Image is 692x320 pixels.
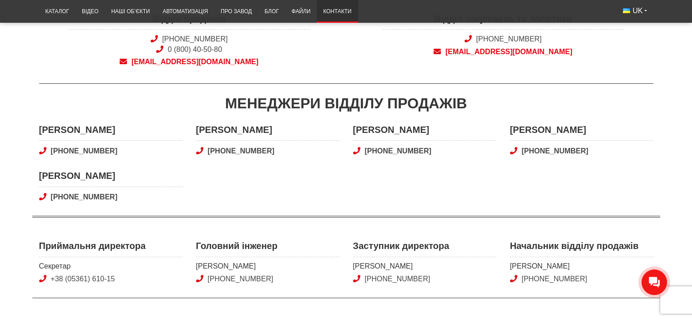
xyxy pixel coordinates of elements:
[39,123,182,141] span: [PERSON_NAME]
[39,3,76,20] a: Каталог
[168,46,222,53] a: 0 (800) 40-50-80
[258,3,285,20] a: Блог
[353,239,496,257] span: Заступник директора
[353,146,496,156] a: [PHONE_NUMBER]
[196,123,339,141] span: [PERSON_NAME]
[510,146,653,156] a: [PHONE_NUMBER]
[623,8,630,13] img: Українська
[521,275,587,283] a: [PHONE_NUMBER]
[317,3,358,20] a: Контакти
[353,123,496,141] span: [PERSON_NAME]
[39,261,182,271] span: Секретар
[285,3,317,20] a: Файли
[616,3,653,19] button: UK
[353,261,496,271] span: [PERSON_NAME]
[632,6,642,16] span: UK
[39,192,182,202] a: [PHONE_NUMBER]
[510,239,653,257] span: Начальник відділу продажів
[364,275,430,283] a: [PHONE_NUMBER]
[162,35,227,43] a: [PHONE_NUMBER]
[196,239,339,257] span: Головний інженер
[196,146,339,156] a: [PHONE_NUMBER]
[510,123,653,141] span: [PERSON_NAME]
[207,275,273,283] a: [PHONE_NUMBER]
[69,57,310,67] a: [EMAIL_ADDRESS][DOMAIN_NAME]
[39,146,182,156] a: [PHONE_NUMBER]
[214,3,258,20] a: Про завод
[196,261,339,271] span: [PERSON_NAME]
[476,35,541,43] a: [PHONE_NUMBER]
[76,3,105,20] a: Відео
[156,3,214,20] a: Автоматизація
[510,261,653,271] span: [PERSON_NAME]
[39,169,182,187] span: [PERSON_NAME]
[39,239,182,257] span: Приймальня директора
[105,3,156,20] a: Наші об’єкти
[39,93,653,114] div: Менеджери відділу продажів
[51,275,115,283] a: +38 (05361) 610-15
[383,47,624,57] a: [EMAIL_ADDRESS][DOMAIN_NAME]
